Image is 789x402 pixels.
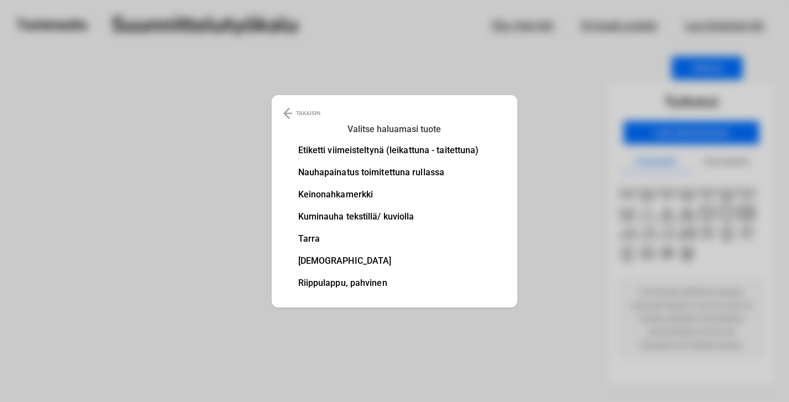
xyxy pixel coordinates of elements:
li: Keinonahkamerkki [298,190,479,199]
img: Back [283,107,292,120]
li: Kuminauha tekstillä/ kuviolla [298,212,479,221]
li: Tarra [298,234,479,243]
li: [DEMOGRAPHIC_DATA] [298,257,479,265]
li: Etiketti viimeisteltynä (leikattuna - taitettuna) [298,146,479,155]
li: Nauhapainatus toimitettuna rullassa [298,168,479,177]
p: TAKAISIN [296,107,320,120]
li: Riippulappu, pahvinen [298,279,479,288]
h3: Valitse haluamasi tuote [305,122,484,137]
